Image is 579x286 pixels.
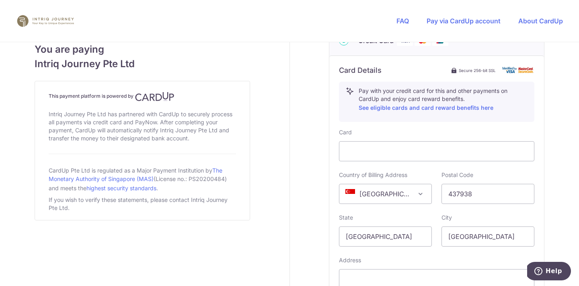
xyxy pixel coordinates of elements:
span: Singapore [339,184,432,204]
label: Postal Code [441,171,473,179]
a: About CardUp [518,17,563,25]
iframe: Opens a widget where you can find more information [527,262,571,282]
h6: Card Details [339,66,382,75]
span: You are paying [35,42,250,57]
span: Secure 256-bit SSL [459,67,496,74]
img: card secure [502,67,534,74]
a: FAQ [396,17,409,25]
img: CardUp [135,92,175,101]
p: Pay with your credit card for this and other payments on CardUp and enjoy card reward benefits. [359,87,528,113]
label: Country of Billing Address [339,171,407,179]
label: City [441,214,452,222]
span: Singapore [339,184,431,204]
div: If you wish to verify these statements, please contact Intriq Journey Pte Ltd. [49,194,236,214]
label: Address [339,256,361,264]
h4: This payment platform is powered by [49,92,236,101]
div: CardUp Pte Ltd is regulated as a Major Payment Institution by (License no.: PS20200484) and meets... [49,164,236,194]
iframe: Secure card payment input frame [346,146,528,156]
div: Intriq Journey Pte Ltd has partnered with CardUp to securely process all payments via credit card... [49,109,236,144]
label: Card [339,128,352,136]
a: Pay via CardUp account [427,17,501,25]
label: State [339,214,353,222]
a: highest security standards [86,185,156,191]
input: Example 123456 [441,184,534,204]
span: Intriq Journey Pte Ltd [35,57,250,71]
a: See eligible cards and card reward benefits here [359,104,493,111]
